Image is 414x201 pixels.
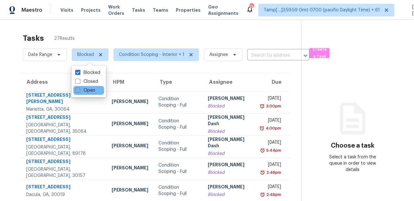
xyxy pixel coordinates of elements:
div: [PERSON_NAME] [112,143,148,150]
div: [STREET_ADDRESS] [26,158,102,166]
label: Open [75,87,95,94]
div: 734 [249,4,254,10]
span: Maestro [22,7,42,13]
img: Overdue Alarm Icon [259,125,264,131]
div: [DATE] [262,161,281,169]
th: Address [20,73,107,91]
div: Blocked [208,192,252,198]
div: [DATE] [262,117,281,125]
th: HPM [107,73,153,91]
div: [PERSON_NAME] [112,98,148,106]
span: Blocked [77,52,94,58]
div: [PERSON_NAME] Dash [208,114,252,128]
label: Closed [75,78,98,85]
div: Blocked [208,150,252,157]
div: [DATE] [262,139,281,147]
div: [PERSON_NAME] Dash [208,136,252,150]
div: Condition Scoping - Full [158,184,198,197]
th: Due [257,73,291,91]
img: Overdue Alarm Icon [260,192,265,198]
div: 2:46pm [265,192,281,198]
button: Create a Task [309,48,330,58]
button: Open [301,51,310,60]
span: Condition Scoping - Interior + 1 [119,52,184,58]
div: 3:00pm [265,103,281,109]
span: Teams [153,7,168,13]
div: Dacula, GA, 30019 [26,192,102,198]
span: Geo Assignments [208,4,238,16]
span: Date Range [28,52,52,58]
div: 2:46pm [265,169,281,176]
img: Overdue Alarm Icon [260,169,265,176]
div: [GEOGRAPHIC_DATA], [GEOGRAPHIC_DATA], 35064 [26,122,102,135]
th: Assignee [203,73,257,91]
span: Tamp[…]3:59:59 Gmt 0700 (pacific Daylight Time) + 61 [264,7,380,13]
div: [GEOGRAPHIC_DATA], [GEOGRAPHIC_DATA], 30157 [26,166,102,179]
div: [STREET_ADDRESS] [26,184,102,192]
input: Search by address [247,51,292,60]
h2: Tasks [23,35,44,41]
h3: Choose a task [331,143,375,149]
div: [DATE] [262,95,281,103]
div: [STREET_ADDRESS] [26,136,102,144]
div: [DATE] [262,184,281,192]
div: Condition Scoping - Full [158,118,198,131]
span: Projects [81,7,101,13]
div: 4:00pm [264,125,281,131]
div: [PERSON_NAME] [112,120,148,128]
span: Tasks [132,8,145,12]
div: Condition Scoping - Full [158,140,198,153]
span: Create a Task [312,46,326,60]
span: Assignee [209,52,228,58]
span: Properties [176,7,201,13]
div: [STREET_ADDRESS] [26,114,102,122]
span: 27 Results [54,35,75,42]
img: Overdue Alarm Icon [260,147,265,154]
div: Condition Scoping - Full [158,96,198,108]
div: [PERSON_NAME] [112,165,148,173]
div: Blocked [208,128,252,135]
div: [PERSON_NAME] [208,161,252,169]
div: Select a task from the queue in order to view details [327,154,378,173]
th: Type [153,73,203,91]
div: [PERSON_NAME] [208,95,252,103]
div: [PERSON_NAME] [208,184,252,192]
div: Blocked [208,169,252,176]
div: [PERSON_NAME] [112,187,148,195]
div: [STREET_ADDRESS][PERSON_NAME] [26,92,102,106]
div: Blocked [208,103,252,109]
img: Overdue Alarm Icon [260,103,265,109]
div: Marietta, GA, 30064 [26,106,102,113]
span: Work Orders [108,4,124,16]
div: Condition Scoping - Full [158,162,198,175]
label: Blocked [75,70,100,76]
div: 5:44pm [265,147,281,154]
span: Visits [60,7,73,13]
div: [GEOGRAPHIC_DATA], [GEOGRAPHIC_DATA], 89178 [26,144,102,157]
